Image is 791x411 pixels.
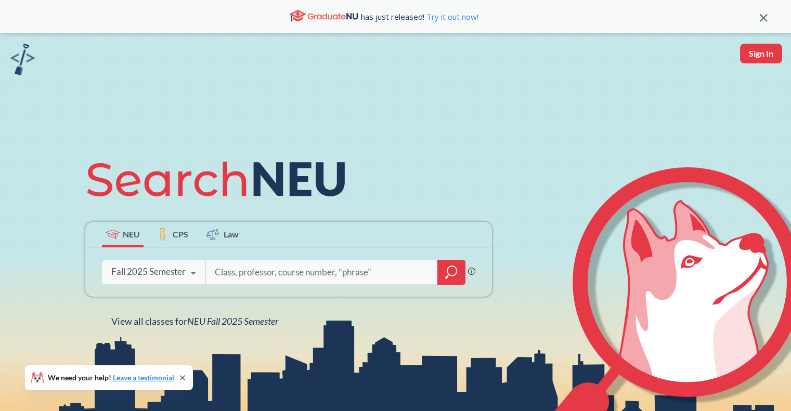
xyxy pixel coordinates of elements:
[224,228,239,240] span: Law
[48,374,174,381] span: We need your help!
[10,44,35,78] a: sandbox logo
[113,373,174,382] a: Leave a testimonial
[173,228,188,240] span: CPS
[361,11,478,22] span: has just released!
[437,260,465,285] div: magnifying glass
[445,265,458,280] svg: magnifying glass
[187,315,278,327] span: NEU Fall 2025 Semester
[123,228,140,240] span: NEU
[214,261,430,283] input: Class, professor, course number, "phrase"
[111,266,186,277] div: Fall 2025 Semester
[424,11,478,22] a: Try it out now!
[10,44,35,75] img: sandbox logo
[740,44,782,63] button: Sign In
[111,315,278,327] span: View all classes for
